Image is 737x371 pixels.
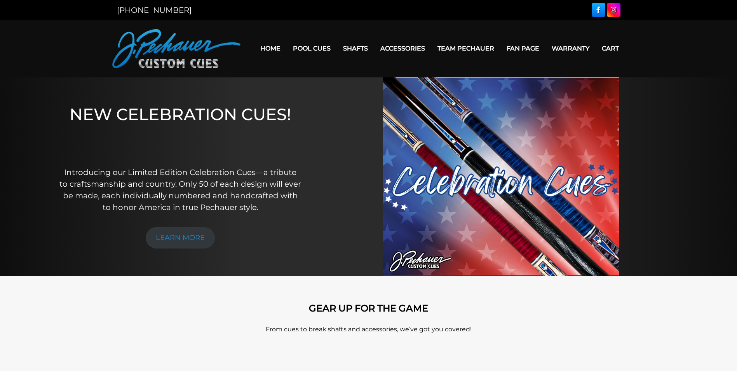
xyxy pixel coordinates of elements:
[112,29,240,68] img: Pechauer Custom Cues
[374,38,431,58] a: Accessories
[147,325,590,334] p: From cues to break shafts and accessories, we’ve got you covered!
[117,5,192,15] a: [PHONE_NUMBER]
[287,38,337,58] a: Pool Cues
[337,38,374,58] a: Shafts
[500,38,545,58] a: Fan Page
[59,105,301,156] h1: NEW CELEBRATION CUES!
[545,38,596,58] a: Warranty
[596,38,625,58] a: Cart
[309,303,428,314] strong: GEAR UP FOR THE GAME
[431,38,500,58] a: Team Pechauer
[254,38,287,58] a: Home
[59,166,301,213] p: Introducing our Limited Edition Celebration Cues—a tribute to craftsmanship and country. Only 50 ...
[146,227,215,248] a: LEARN MORE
